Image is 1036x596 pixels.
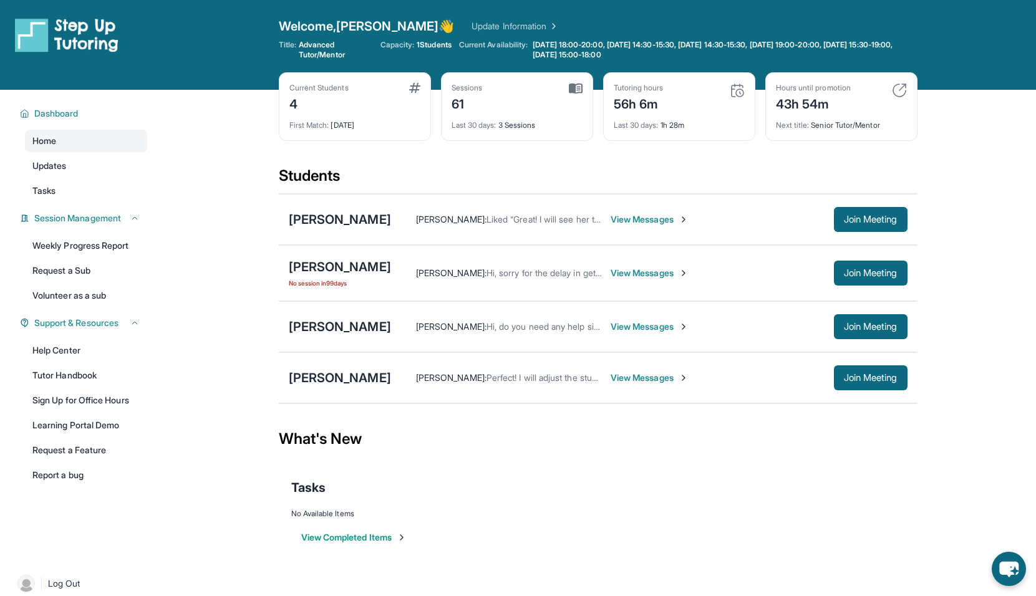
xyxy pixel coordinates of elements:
[487,214,612,224] span: Liked “Great! I will see her then”
[776,83,851,93] div: Hours until promotion
[834,207,908,232] button: Join Meeting
[530,40,917,60] a: [DATE] 18:00-20:00, [DATE] 14:30-15:30, [DATE] 14:30-15:30, [DATE] 19:00-20:00, [DATE] 15:30-19:0...
[452,93,483,113] div: 61
[614,120,659,130] span: Last 30 days :
[834,261,908,286] button: Join Meeting
[17,575,35,592] img: user-img
[416,372,487,383] span: [PERSON_NAME] :
[679,268,689,278] img: Chevron-Right
[409,83,420,93] img: card
[776,120,810,130] span: Next title :
[25,339,147,362] a: Help Center
[289,93,349,113] div: 4
[289,318,391,335] div: [PERSON_NAME]
[25,284,147,307] a: Volunteer as a sub
[679,373,689,383] img: Chevron-Right
[730,83,745,98] img: card
[289,369,391,387] div: [PERSON_NAME]
[844,269,898,277] span: Join Meeting
[291,509,905,519] div: No Available Items
[289,211,391,228] div: [PERSON_NAME]
[611,320,689,333] span: View Messages
[844,323,898,330] span: Join Meeting
[417,40,452,50] span: 1 Students
[29,317,140,329] button: Support & Resources
[459,40,528,60] span: Current Availability:
[291,479,326,496] span: Tasks
[34,107,79,120] span: Dashboard
[679,214,689,224] img: Chevron-Right
[279,411,917,466] div: What's New
[289,258,391,276] div: [PERSON_NAME]
[25,364,147,387] a: Tutor Handbook
[279,17,455,35] span: Welcome, [PERSON_NAME] 👋
[416,214,487,224] span: [PERSON_NAME] :
[279,166,917,193] div: Students
[472,20,559,32] a: Update Information
[892,83,907,98] img: card
[614,113,745,130] div: 1h 28m
[25,464,147,486] a: Report a bug
[611,213,689,226] span: View Messages
[546,20,559,32] img: Chevron Right
[299,40,373,60] span: Advanced Tutor/Mentor
[25,389,147,411] a: Sign Up for Office Hours
[15,17,119,52] img: logo
[834,314,908,339] button: Join Meeting
[776,93,851,113] div: 43h 54m
[301,531,407,544] button: View Completed Items
[32,135,56,147] span: Home
[614,93,664,113] div: 56h 6m
[34,317,119,329] span: Support & Resources
[380,40,415,50] span: Capacity:
[40,576,43,591] span: |
[29,107,140,120] button: Dashboard
[992,552,1026,586] button: chat-button
[416,321,487,332] span: [PERSON_NAME] :
[533,40,914,60] span: [DATE] 18:00-20:00, [DATE] 14:30-15:30, [DATE] 14:30-15:30, [DATE] 19:00-20:00, [DATE] 15:30-19:0...
[679,322,689,332] img: Chevron-Right
[452,83,483,93] div: Sessions
[48,577,80,590] span: Log Out
[25,130,147,152] a: Home
[25,180,147,202] a: Tasks
[614,83,664,93] div: Tutoring hours
[452,113,583,130] div: 3 Sessions
[289,278,391,288] span: No session in 99 days
[279,40,296,60] span: Title:
[25,414,147,436] a: Learning Portal Demo
[776,113,907,130] div: Senior Tutor/Mentor
[452,120,496,130] span: Last 30 days :
[611,372,689,384] span: View Messages
[289,83,349,93] div: Current Students
[834,365,908,390] button: Join Meeting
[289,113,420,130] div: [DATE]
[25,155,147,177] a: Updates
[25,439,147,461] a: Request a Feature
[844,374,898,382] span: Join Meeting
[289,120,329,130] span: First Match :
[32,160,67,172] span: Updates
[29,212,140,224] button: Session Management
[32,185,56,197] span: Tasks
[844,216,898,223] span: Join Meeting
[487,321,630,332] span: Hi, do you need any help signing in?
[416,267,487,278] span: [PERSON_NAME] :
[569,83,583,94] img: card
[25,259,147,282] a: Request a Sub
[25,234,147,257] a: Weekly Progress Report
[34,212,121,224] span: Session Management
[611,267,689,279] span: View Messages
[487,372,629,383] span: Perfect! I will adjust the student info.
